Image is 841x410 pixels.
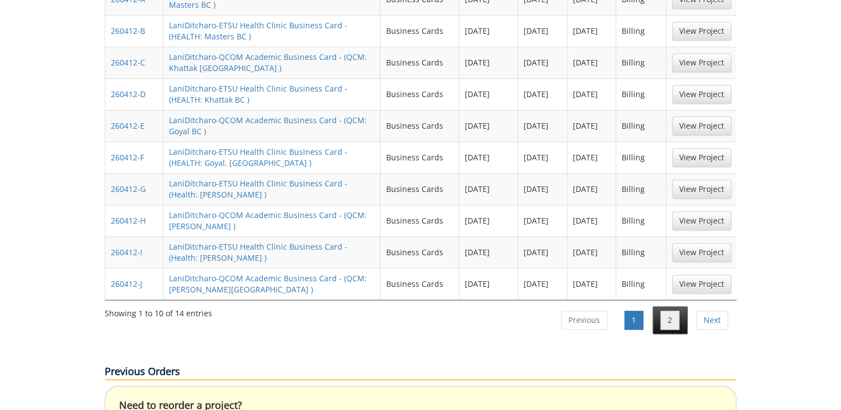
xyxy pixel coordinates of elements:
[567,173,616,205] td: [DATE]
[616,110,666,141] td: Billing
[518,205,567,236] td: [DATE]
[111,215,146,226] a: 260412-H
[381,236,459,268] td: Business Cards
[459,78,518,110] td: [DATE]
[518,110,567,141] td: [DATE]
[459,47,518,78] td: [DATE]
[459,268,518,300] td: [DATE]
[672,53,731,72] a: View Project
[111,247,142,257] a: 260412-I
[672,148,731,167] a: View Project
[111,89,146,99] a: 260412-D
[518,15,567,47] td: [DATE]
[624,311,643,330] a: 1
[672,117,731,135] a: View Project
[459,141,518,173] td: [DATE]
[111,279,142,289] a: 260412-J
[381,110,459,141] td: Business Cards
[567,47,616,78] td: [DATE]
[616,141,666,173] td: Billing
[381,205,459,236] td: Business Cards
[696,311,728,330] a: Next
[616,236,666,268] td: Billing
[567,141,616,173] td: [DATE]
[672,275,731,293] a: View Project
[111,152,144,163] a: 260412-F
[381,15,459,47] td: Business Cards
[169,146,347,168] a: LaniDitcharo-ETSU Health Clinic Business Card - (HEALTH: Goyal, [GEOGRAPHIC_DATA] )
[111,57,145,68] a: 260412-C
[111,26,145,36] a: 260412-B
[518,78,567,110] td: [DATE]
[518,47,567,78] td: [DATE]
[459,173,518,205] td: [DATE]
[660,311,679,330] a: 2
[105,303,212,319] div: Showing 1 to 10 of 14 entries
[169,241,347,263] a: LaniDitcharo-ETSU Health Clinic Business Card - (Health: [PERSON_NAME] )
[169,210,367,231] a: LaniDitcharo-QCOM Academic Business Card - (QCM: [PERSON_NAME] )
[169,115,367,136] a: LaniDitcharo-QCOM Academic Business Card - (QCM: Goyal BC )
[672,243,731,262] a: View Project
[111,120,145,131] a: 260412-E
[459,15,518,47] td: [DATE]
[518,268,567,300] td: [DATE]
[169,273,367,295] a: LaniDitcharo-QCOM Academic Business Card - (QCM: [PERSON_NAME][GEOGRAPHIC_DATA] )
[672,22,731,41] a: View Project
[616,78,666,110] td: Billing
[567,15,616,47] td: [DATE]
[518,236,567,268] td: [DATE]
[381,47,459,78] td: Business Cards
[567,110,616,141] td: [DATE]
[616,47,666,78] td: Billing
[105,365,736,380] p: Previous Orders
[169,52,367,73] a: LaniDitcharo-QCOM Academic Business Card - (QCM: Khattak [GEOGRAPHIC_DATA] )
[518,173,567,205] td: [DATE]
[567,268,616,300] td: [DATE]
[381,173,459,205] td: Business Cards
[518,141,567,173] td: [DATE]
[672,85,731,104] a: View Project
[459,205,518,236] td: [DATE]
[381,268,459,300] td: Business Cards
[567,78,616,110] td: [DATE]
[616,15,666,47] td: Billing
[459,236,518,268] td: [DATE]
[561,311,607,330] a: Previous
[381,141,459,173] td: Business Cards
[381,78,459,110] td: Business Cards
[567,236,616,268] td: [DATE]
[672,211,731,230] a: View Project
[567,205,616,236] td: [DATE]
[616,205,666,236] td: Billing
[169,20,347,42] a: LaniDitcharo-ETSU Health Clinic Business Card - (HEALTH: Masters BC )
[672,180,731,199] a: View Project
[169,178,347,200] a: LaniDitcharo-ETSU Health Clinic Business Card - (Health: [PERSON_NAME] )
[616,268,666,300] td: Billing
[169,83,347,105] a: LaniDitcharo-ETSU Health Clinic Business Card - (HEALTH: Khattak BC )
[616,173,666,205] td: Billing
[111,184,146,194] a: 260412-G
[459,110,518,141] td: [DATE]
